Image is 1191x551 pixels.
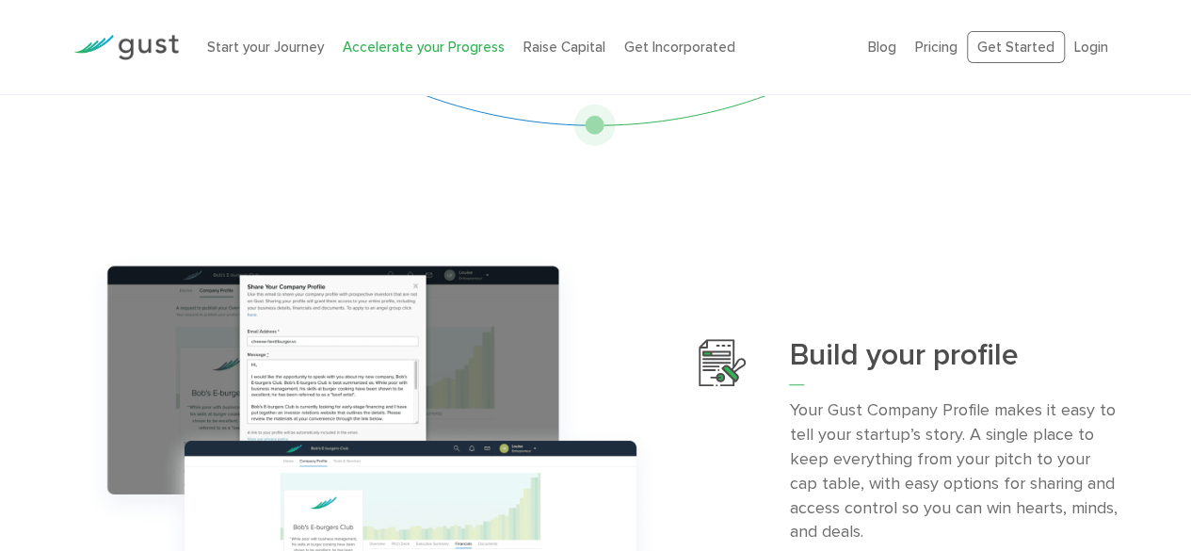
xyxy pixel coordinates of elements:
[915,39,958,56] a: Pricing
[789,398,1117,544] p: Your Gust Company Profile makes it easy to tell your startup’s story. A single place to keep ever...
[967,31,1065,64] a: Get Started
[789,339,1117,385] h3: Build your profile
[73,35,179,60] img: Gust Logo
[868,39,896,56] a: Blog
[624,39,735,56] a: Get Incorporated
[343,39,505,56] a: Accelerate your Progress
[1074,39,1108,56] a: Login
[523,39,605,56] a: Raise Capital
[699,339,746,386] img: Build Your Profile
[207,39,324,56] a: Start your Journey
